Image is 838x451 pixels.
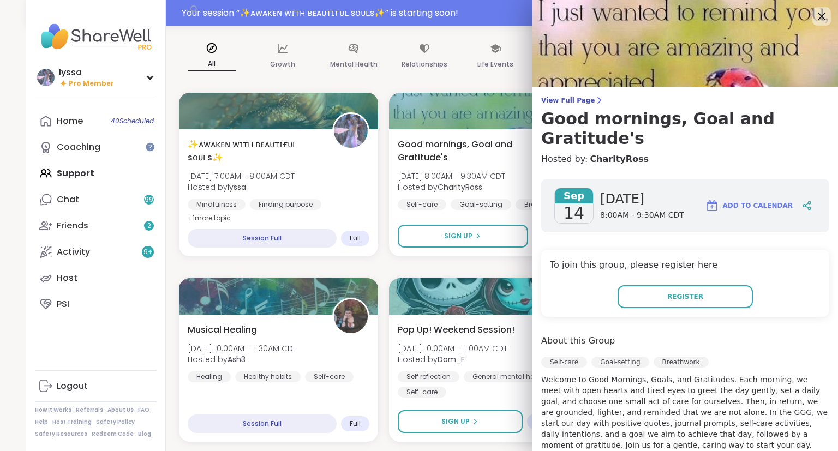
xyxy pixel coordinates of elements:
span: Hosted by [188,354,297,365]
span: [DATE] 8:00AM - 9:30AM CDT [398,171,505,182]
img: lyssa [37,69,55,86]
img: ShareWell Nav Logo [35,17,157,56]
div: Host [57,272,77,284]
b: lyssa [228,182,246,193]
p: Life Events [477,58,513,71]
span: Pop Up! Weekend Session! [398,323,514,336]
div: Chat [57,194,79,206]
span: 14 [564,203,584,223]
a: PSI [35,291,157,317]
div: Your session “ ✨ᴀᴡᴀᴋᴇɴ ᴡɪᴛʜ ʙᴇᴀᴜᴛɪғᴜʟ sᴏᴜʟs✨ ” is starting soon! [182,7,805,20]
a: Coaching [35,134,157,160]
a: Safety Policy [96,418,135,426]
span: Sep [555,188,593,203]
div: Finding purpose [250,199,321,210]
button: Sign Up [398,225,528,248]
a: About Us [107,406,134,414]
button: Add to Calendar [701,193,798,219]
span: Musical Healing [188,323,257,336]
a: Host [35,265,157,291]
div: lyssa [59,67,114,79]
span: Hosted by [188,182,295,193]
a: How It Works [35,406,71,414]
p: Relationships [402,58,447,71]
p: Mental Health [330,58,378,71]
div: Coaching [57,141,100,153]
img: lyssa [334,114,368,148]
span: 40 Scheduled [111,117,154,125]
div: Goal-setting [451,199,511,210]
a: Activity9+ [35,239,157,265]
div: Breathwork [516,199,570,210]
button: Register [618,285,753,308]
span: Sign Up [441,417,470,426]
span: Hosted by [398,182,505,193]
span: 8:00AM - 9:30AM CDT [600,210,684,221]
span: [DATE] [600,190,684,208]
div: Goal-setting [591,357,649,368]
span: Register [667,292,703,302]
span: Full [350,419,361,428]
h4: About this Group [541,334,615,347]
h4: Hosted by: [541,153,829,166]
a: Home40Scheduled [35,108,157,134]
a: FAQ [138,406,149,414]
span: View Full Page [541,96,829,105]
button: Sign Up [398,410,522,433]
h3: Good mornings, Goal and Gratitude's [541,109,829,148]
p: All [188,57,236,71]
div: General mental health [464,371,556,382]
div: Mindfulness [188,199,246,210]
img: Ash3 [334,299,368,333]
div: Self reflection [398,371,459,382]
div: Self-care [398,387,446,398]
span: ✨ᴀᴡᴀᴋᴇɴ ᴡɪᴛʜ ʙᴇᴀᴜᴛɪғᴜʟ sᴏᴜʟs✨ [188,138,320,164]
div: Breathwork [654,357,709,368]
span: Pro Member [69,79,114,88]
span: [DATE] 10:00AM - 11:00AM CDT [398,343,507,354]
a: Friends2 [35,213,157,239]
span: [DATE] 7:00AM - 8:00AM CDT [188,171,295,182]
div: Healthy habits [235,371,301,382]
a: View Full PageGood mornings, Goal and Gratitude's [541,96,829,148]
div: Activity [57,246,90,258]
span: Add to Calendar [723,201,793,211]
h4: To join this group, please register here [550,258,821,274]
span: 99 [145,195,153,205]
p: Welcome to Good Mornings, Goals, and Gratitudes. Each morning, we meet with open hearts and tired... [541,374,829,450]
span: Sign Up [444,231,472,241]
b: Ash3 [228,354,246,365]
a: Chat99 [35,187,157,213]
div: Logout [57,380,88,392]
div: Session Full [188,414,337,433]
span: [DATE] 10:00AM - 11:30AM CDT [188,343,297,354]
span: 2 [147,221,151,231]
a: Redeem Code [92,430,134,438]
span: Hosted by [398,354,507,365]
span: Good mornings, Goal and Gratitude's [398,138,530,164]
div: Self-care [398,199,446,210]
span: Full [350,234,361,243]
div: Healing [188,371,231,382]
div: Self-care [541,357,587,368]
b: Dom_F [438,354,465,365]
a: CharityRoss [590,153,649,166]
a: Help [35,418,48,426]
p: Growth [270,58,295,71]
a: Blog [138,430,151,438]
b: CharityRoss [438,182,482,193]
a: Logout [35,373,157,399]
div: Home [57,115,83,127]
div: Session Full [188,229,337,248]
div: PSI [57,298,69,310]
iframe: Spotlight [146,142,154,151]
img: ShareWell Logomark [705,199,719,212]
a: Host Training [52,418,92,426]
span: 9 + [143,248,153,257]
a: Safety Resources [35,430,87,438]
a: Referrals [76,406,103,414]
div: Self-care [305,371,354,382]
div: Friends [57,220,88,232]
